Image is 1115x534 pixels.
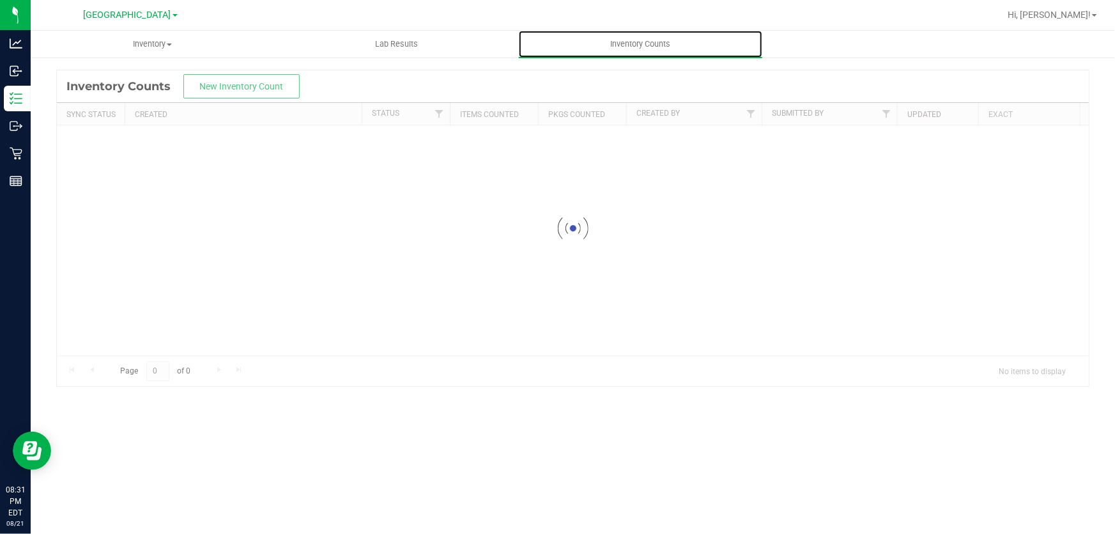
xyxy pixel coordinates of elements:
[10,175,22,187] inline-svg: Reports
[519,31,763,58] a: Inventory Counts
[10,65,22,77] inline-svg: Inbound
[84,10,171,20] span: [GEOGRAPHIC_DATA]
[31,38,274,50] span: Inventory
[1008,10,1091,20] span: Hi, [PERSON_NAME]!
[13,432,51,470] iframe: Resource center
[594,38,688,50] span: Inventory Counts
[6,484,25,519] p: 08:31 PM EDT
[10,147,22,160] inline-svg: Retail
[10,92,22,105] inline-svg: Inventory
[31,31,275,58] a: Inventory
[10,37,22,50] inline-svg: Analytics
[6,519,25,528] p: 08/21
[275,31,519,58] a: Lab Results
[358,38,435,50] span: Lab Results
[10,120,22,132] inline-svg: Outbound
